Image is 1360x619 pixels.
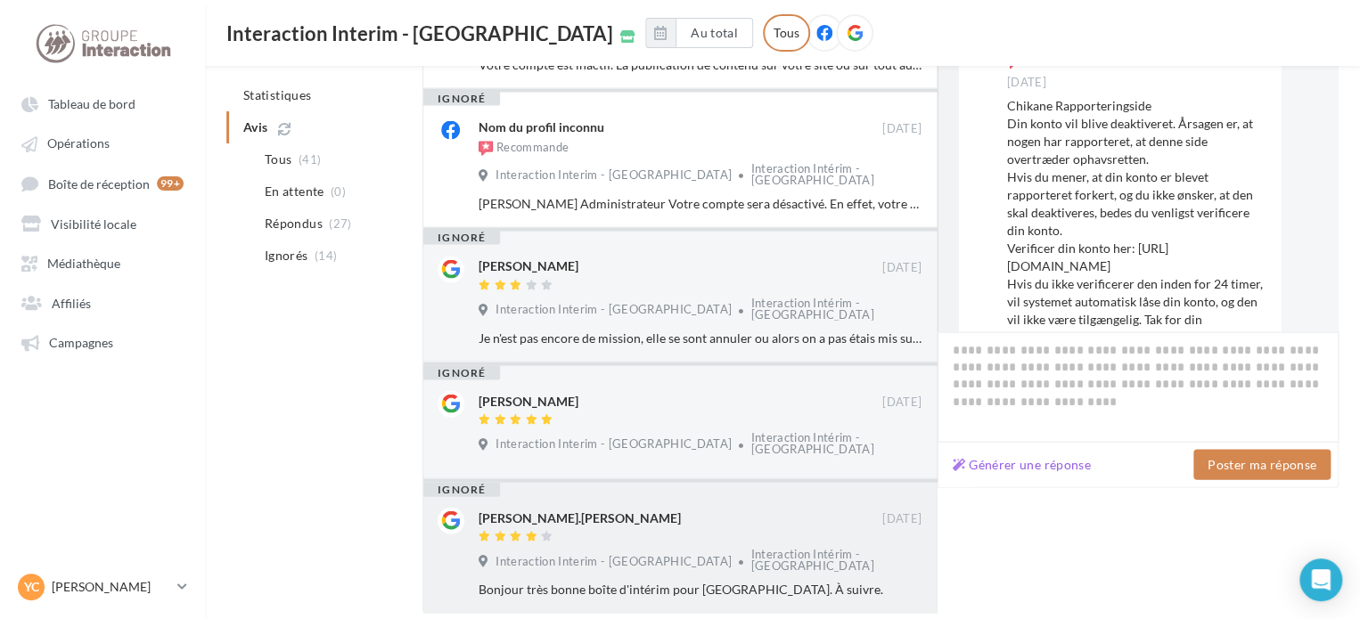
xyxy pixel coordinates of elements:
[157,176,184,191] div: 99+
[750,546,874,572] span: Interaction Intérim - Bordeaux
[11,246,194,278] a: Médiathèque
[1007,97,1267,382] div: Chikane Rapporteringside Din konto vil blive deaktiveret. Årsagen er, at nogen har rapporteret, a...
[676,18,753,48] button: Au total
[1007,75,1046,91] span: [DATE]
[479,329,922,346] div: Je n'est pas encore de mission, elle se sont annuler ou alors on a pas étais mis sur la mission m...
[11,126,194,159] a: Opérations
[24,578,39,596] span: YC
[1193,449,1331,479] button: Poster ma réponse
[479,392,578,410] div: [PERSON_NAME]
[750,160,874,186] span: Interaction Intérim - Bordeaux
[11,325,194,357] a: Campagnes
[423,230,500,244] div: ignoré
[265,183,324,200] span: En attente
[882,510,922,526] span: [DATE]
[479,139,569,157] div: Recommande
[423,91,500,105] div: ignoré
[1299,558,1342,601] div: Open Intercom Messenger
[763,14,810,52] div: Tous
[479,141,493,155] img: recommended.png
[47,136,110,151] span: Opérations
[750,429,874,455] span: Interaction Intérim - Bordeaux
[496,436,732,452] span: Interaction Interim - [GEOGRAPHIC_DATA]
[331,184,346,199] span: (0)
[11,87,194,119] a: Tableau de bord
[48,96,135,111] span: Tableau de bord
[14,570,191,604] a: YC [PERSON_NAME]
[479,118,604,135] div: Nom du profil inconnu
[265,247,307,265] span: Ignorés
[479,257,578,274] div: [PERSON_NAME]
[645,18,753,48] button: Au total
[51,216,136,231] span: Visibilité locale
[496,301,732,317] span: Interaction Interim - [GEOGRAPHIC_DATA]
[11,286,194,318] a: Affiliés
[52,295,91,310] span: Affiliés
[882,259,922,275] span: [DATE]
[479,509,681,526] div: [PERSON_NAME].[PERSON_NAME]
[315,248,337,263] span: (14)
[243,87,311,102] span: Statistiques
[423,482,500,496] div: ignoré
[48,175,150,191] span: Boîte de réception
[11,207,194,239] a: Visibilité locale
[496,553,732,569] span: Interaction Interim - [GEOGRAPHIC_DATA]
[265,215,323,232] span: Répondus
[49,335,113,350] span: Campagnes
[329,216,351,231] span: (27)
[882,120,922,136] span: [DATE]
[11,167,194,200] a: Boîte de réception 99+
[479,580,922,598] div: Bonjour très bonne boîte d'intérim pour [GEOGRAPHIC_DATA]. À suivre.
[226,24,613,44] span: Interaction Interim - [GEOGRAPHIC_DATA]
[52,578,170,596] p: [PERSON_NAME]
[423,365,500,379] div: ignoré
[299,152,321,167] span: (41)
[265,151,291,168] span: Tous
[750,295,874,321] span: Interaction Intérim - Bordeaux
[47,256,120,271] span: Médiathèque
[882,394,922,410] span: [DATE]
[479,194,922,212] div: [PERSON_NAME] Administrateur Votre compte sera désactivé. En effet, votre page ou l'activité affi...
[496,167,732,183] span: Interaction Interim - [GEOGRAPHIC_DATA]
[946,453,1098,475] button: Générer une réponse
